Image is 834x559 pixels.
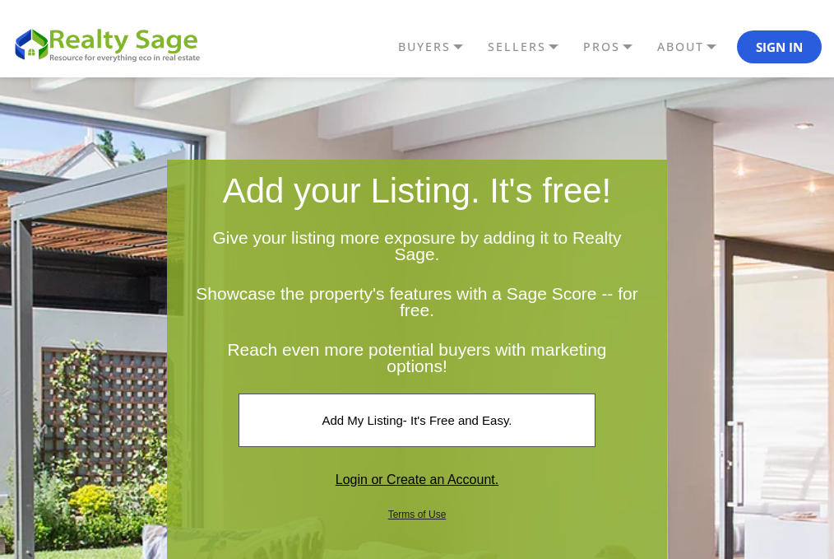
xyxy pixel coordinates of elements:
a: Login or Create an Account. [253,454,581,505]
button: Sign In [737,30,822,63]
a: PROS [579,33,653,61]
img: REALTY SAGE [12,25,210,63]
p: Showcase the property's features with a Sage Score -- for free. [196,286,638,335]
p: Add your Listing. It's free! [196,160,638,221]
a: Terms of Use [388,509,447,520]
a: BUYERS [394,33,484,61]
a: ABOUT [653,33,737,61]
a: Add My Listing- It's Free and Easy. [239,394,595,447]
a: SELLERS [484,33,579,61]
p: Reach even more potential buyers with marketing options! [196,342,638,375]
p: Give your listing more exposure by adding it to Realty Sage. [196,230,638,279]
